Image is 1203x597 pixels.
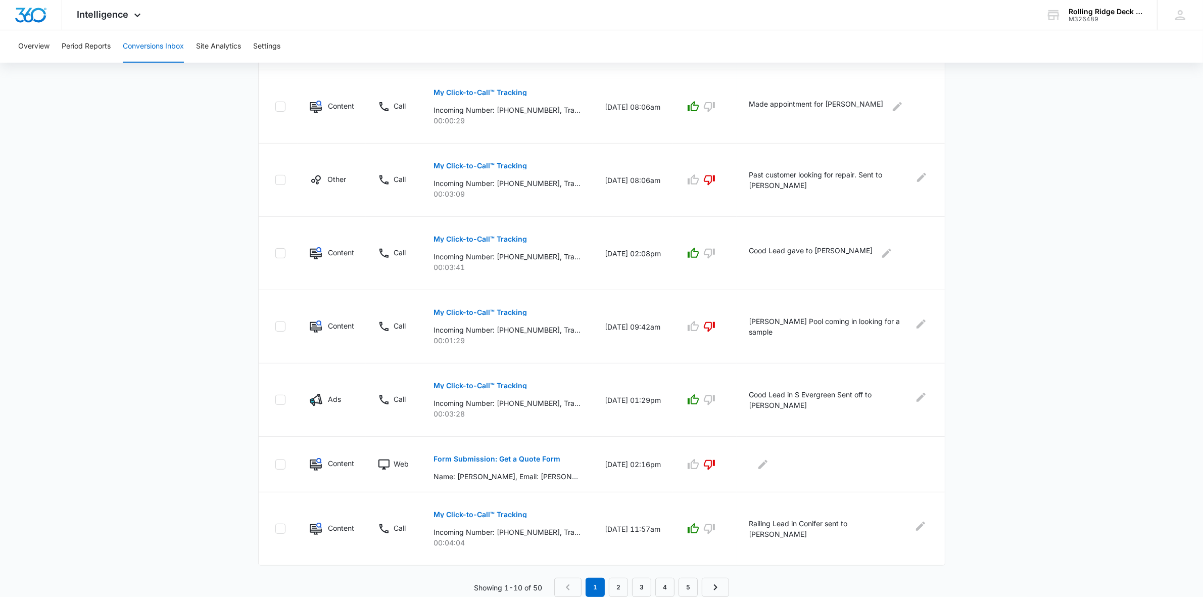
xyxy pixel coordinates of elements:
p: Ads [328,394,342,404]
button: Edit Comments [755,456,771,473]
p: Name: [PERSON_NAME], Email: [PERSON_NAME][EMAIL_ADDRESS][DOMAIN_NAME], Phone: [PHONE_NUMBER], Whi... [434,471,581,482]
p: Incoming Number: [PHONE_NUMBER], Tracking Number: [PHONE_NUMBER], Ring To: [PHONE_NUMBER], Caller... [434,398,581,408]
td: [DATE] 11:57am [593,492,673,566]
button: Period Reports [62,30,111,63]
p: Showing 1-10 of 50 [474,582,542,593]
p: Good Lead gave to [PERSON_NAME] [749,245,873,261]
p: 00:01:29 [434,335,581,346]
p: Web [394,458,409,469]
p: 00:03:28 [434,408,581,419]
p: My Click-to-Call™ Tracking [434,89,527,96]
p: Call [394,174,406,185]
p: Incoming Number: [PHONE_NUMBER], Tracking Number: [PHONE_NUMBER], Ring To: [PHONE_NUMBER], Caller... [434,105,581,115]
span: Intelligence [77,9,129,20]
a: Page 3 [632,578,651,597]
p: Railing Lead in Conifer sent to [PERSON_NAME] [749,518,906,539]
p: My Click-to-Call™ Tracking [434,309,527,316]
p: Form Submission: Get a Quote Form [434,455,560,463]
button: My Click-to-Call™ Tracking [434,154,527,178]
button: Edit Comments [889,99,905,115]
p: [PERSON_NAME] Pool coming in looking for a sample [749,316,907,337]
button: Site Analytics [196,30,241,63]
div: account name [1069,8,1142,16]
a: Page 2 [609,578,628,597]
button: Settings [253,30,280,63]
p: Content [328,523,354,533]
a: Next Page [702,578,729,597]
button: My Click-to-Call™ Tracking [434,227,527,251]
button: Edit Comments [915,169,929,186]
p: 00:03:09 [434,189,581,199]
p: 00:00:29 [434,115,581,126]
p: Content [328,247,354,258]
td: [DATE] 01:29pm [593,363,673,437]
td: [DATE] 08:06am [593,144,673,217]
p: My Click-to-Call™ Tracking [434,162,527,169]
p: Content [328,458,354,469]
p: 00:03:41 [434,262,581,272]
p: Incoming Number: [PHONE_NUMBER], Tracking Number: [PHONE_NUMBER], Ring To: [PHONE_NUMBER], Caller... [434,325,581,335]
td: [DATE] 02:08pm [593,217,673,290]
div: account id [1069,16,1142,23]
button: Edit Comments [879,245,895,261]
p: Made appointment for [PERSON_NAME] [749,99,883,115]
p: Call [394,394,406,404]
p: Call [394,320,406,331]
p: Incoming Number: [PHONE_NUMBER], Tracking Number: [PHONE_NUMBER], Ring To: [PHONE_NUMBER], Caller... [434,251,581,262]
em: 1 [586,578,605,597]
td: [DATE] 09:42am [593,290,673,363]
button: Form Submission: Get a Quote Form [434,447,560,471]
p: Other [328,174,347,185]
button: Edit Comments [913,316,929,332]
nav: Pagination [554,578,729,597]
td: [DATE] 02:16pm [593,437,673,492]
p: Call [394,101,406,111]
p: Content [328,320,354,331]
p: My Click-to-Call™ Tracking [434,511,527,518]
p: 00:04:04 [434,537,581,548]
p: My Click-to-Call™ Tracking [434,382,527,389]
p: Call [394,247,406,258]
button: My Click-to-Call™ Tracking [434,80,527,105]
button: My Click-to-Call™ Tracking [434,502,527,527]
p: Incoming Number: [PHONE_NUMBER], Tracking Number: [PHONE_NUMBER], Ring To: [PHONE_NUMBER], Caller... [434,178,581,189]
button: My Click-to-Call™ Tracking [434,374,527,398]
a: Page 5 [679,578,698,597]
p: Good Lead in S Evergreen Sent off to [PERSON_NAME] [749,389,908,410]
p: Incoming Number: [PHONE_NUMBER], Tracking Number: [PHONE_NUMBER], Ring To: [PHONE_NUMBER], Caller... [434,527,581,537]
p: My Click-to-Call™ Tracking [434,236,527,243]
button: Overview [18,30,50,63]
td: [DATE] 08:06am [593,70,673,144]
button: My Click-to-Call™ Tracking [434,300,527,325]
button: Edit Comments [912,518,929,534]
button: Conversions Inbox [123,30,184,63]
button: Edit Comments [914,389,929,405]
p: Past customer looking for repair. Sent to [PERSON_NAME] [749,169,908,191]
p: Content [328,101,354,111]
p: Call [394,523,406,533]
a: Page 4 [655,578,675,597]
